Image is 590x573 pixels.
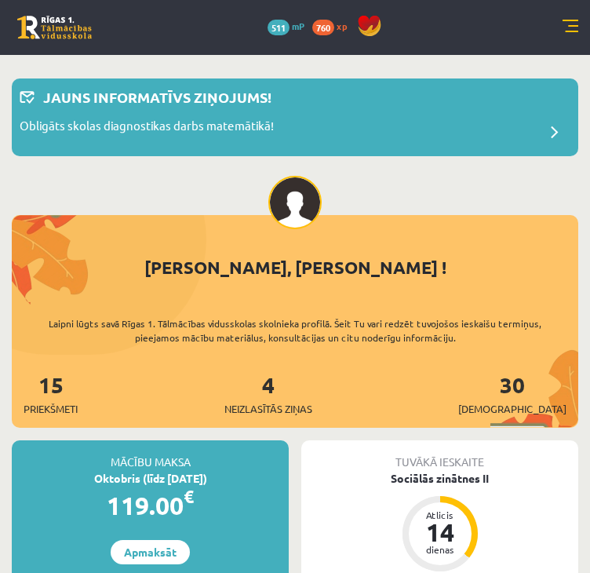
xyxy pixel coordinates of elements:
a: 30[DEMOGRAPHIC_DATA] [458,370,566,417]
div: dienas [417,545,464,554]
img: Kristers Sproģis [268,176,322,229]
a: Jauns informatīvs ziņojums! Obligāts skolas diagnostikas darbs matemātikā! [20,86,570,148]
span: 760 [312,20,334,35]
div: Mācību maksa [12,440,289,470]
div: Laipni lūgts savā Rīgas 1. Tālmācības vidusskolas skolnieka profilā. Šeit Tu vari redzēt tuvojošo... [12,316,578,345]
div: Sociālās zinātnes II [301,470,578,487]
a: 4Neizlasītās ziņas [224,370,312,417]
span: [DEMOGRAPHIC_DATA] [458,401,566,417]
div: Atlicis [417,510,464,520]
span: xp [337,20,347,32]
a: 760 xp [312,20,355,32]
a: Apmaksāt [111,540,190,564]
span: mP [292,20,304,32]
div: Oktobris (līdz [DATE]) [12,470,289,487]
div: [PERSON_NAME], [PERSON_NAME] ! [12,254,578,280]
a: 15Priekšmeti [24,370,78,417]
p: Obligāts skolas diagnostikas darbs matemātikā! [20,117,274,139]
span: Neizlasītās ziņas [224,401,312,417]
span: € [184,485,194,508]
span: 511 [268,20,290,35]
div: 119.00 [12,487,289,524]
a: Rīgas 1. Tālmācības vidusskola [17,16,92,39]
span: Priekšmeti [24,401,78,417]
div: Tuvākā ieskaite [301,440,578,470]
p: Jauns informatīvs ziņojums! [43,86,271,108]
div: 14 [417,520,464,545]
